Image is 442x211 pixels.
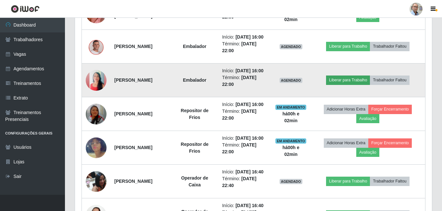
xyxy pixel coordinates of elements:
li: Término: [222,74,268,88]
img: 1751638770448.jpeg [86,62,107,99]
button: Avaliação [356,114,379,123]
button: Trabalhador Faltou [370,177,409,186]
span: AGENDADO [280,78,302,83]
span: AGENDADO [280,179,302,184]
time: [DATE] 16:00 [235,34,263,40]
li: Término: [222,41,268,54]
strong: [PERSON_NAME] [114,111,152,116]
button: Trabalhador Faltou [370,76,409,85]
button: Adicionar Horas Extra [324,105,368,114]
button: Liberar para Trabalho [326,42,370,51]
strong: Repositor de Frios [181,142,209,154]
button: Liberar para Trabalho [326,76,370,85]
time: [DATE] 16:40 [235,203,263,208]
img: 1736193736674.jpeg [86,129,107,166]
strong: [PERSON_NAME] [114,44,152,49]
time: [DATE] 16:00 [235,102,263,107]
button: Trabalhador Faltou [370,42,409,51]
li: Término: [222,142,268,155]
strong: [PERSON_NAME] [114,145,152,150]
span: EM ANDAMENTO [275,105,306,110]
img: 1685835245647.jpeg [86,102,107,126]
strong: há 00 h e 02 min [283,145,299,157]
time: [DATE] 16:40 [235,169,263,174]
strong: Embalador [183,44,206,49]
strong: [PERSON_NAME] [114,77,152,83]
strong: Operador de Caixa [181,175,208,187]
li: Início: [222,135,268,142]
li: Início: [222,101,268,108]
button: Avaliação [356,148,379,157]
button: Adicionar Horas Extra [324,138,368,147]
li: Início: [222,34,268,41]
strong: Embalador [183,77,206,83]
strong: [PERSON_NAME] [114,179,152,184]
time: [DATE] 16:00 [235,135,263,141]
li: Início: [222,67,268,74]
li: Término: [222,175,268,189]
li: Término: [222,108,268,122]
strong: há 00 h e 02 min [283,111,299,123]
span: EM ANDAMENTO [275,138,306,144]
strong: thayse [PERSON_NAME] [114,7,152,19]
button: Forçar Encerramento [368,105,412,114]
img: 1753657794780.jpeg [86,38,107,55]
img: CoreUI Logo [11,5,40,13]
strong: Repositor de Frios [181,108,209,120]
time: [DATE] 16:00 [235,68,263,73]
li: Início: [222,202,268,209]
button: Forçar Encerramento [368,138,412,147]
img: 1716827942776.jpeg [86,168,107,195]
li: Início: [222,169,268,175]
span: AGENDADO [280,44,302,49]
button: Liberar para Trabalho [326,177,370,186]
